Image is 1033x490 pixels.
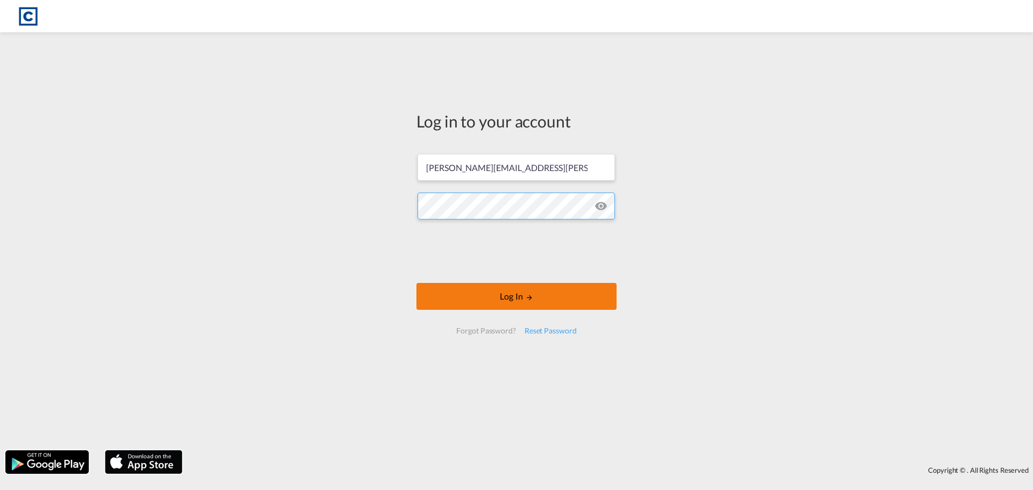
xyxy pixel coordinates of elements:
[520,321,581,340] div: Reset Password
[416,283,617,310] button: LOGIN
[418,154,615,181] input: Enter email/phone number
[16,4,40,29] img: 1fdb9190129311efbfaf67cbb4249bed.jpeg
[104,449,183,475] img: apple.png
[595,200,607,212] md-icon: icon-eye-off
[452,321,520,340] div: Forgot Password?
[4,449,90,475] img: google.png
[416,110,617,132] div: Log in to your account
[435,230,598,272] iframe: reCAPTCHA
[188,461,1033,479] div: Copyright © . All Rights Reserved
